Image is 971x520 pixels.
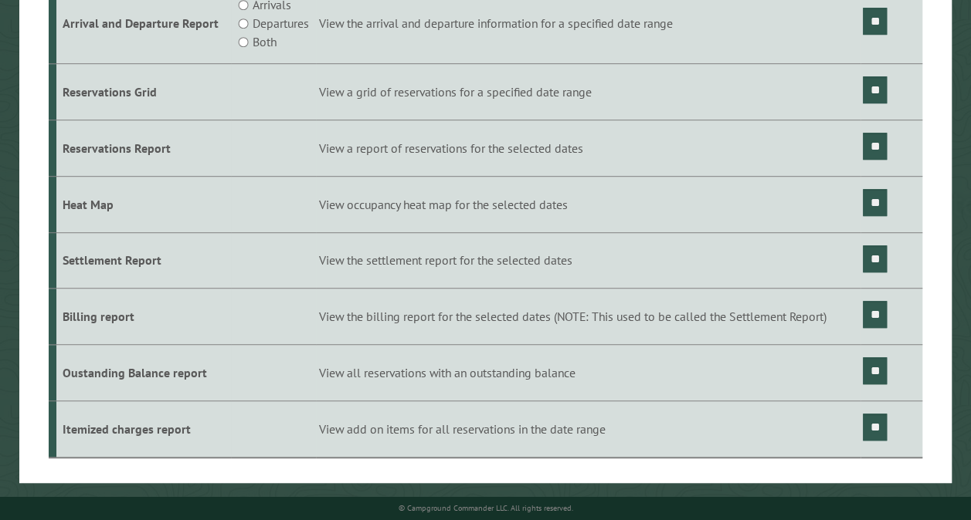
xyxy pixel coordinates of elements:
small: © Campground Commander LLC. All rights reserved. [399,503,573,513]
td: Reservations Grid [56,64,232,120]
td: Oustanding Balance report [56,345,232,401]
td: View a grid of reservations for a specified date range [316,64,861,120]
td: View all reservations with an outstanding balance [316,345,861,401]
td: Billing report [56,289,232,345]
td: View a report of reservations for the selected dates [316,120,861,176]
td: View add on items for all reservations in the date range [316,400,861,457]
td: Heat Map [56,176,232,232]
td: View occupancy heat map for the selected dates [316,176,861,232]
td: Itemized charges report [56,400,232,457]
td: View the billing report for the selected dates (NOTE: This used to be called the Settlement Report) [316,289,861,345]
td: Reservations Report [56,120,232,176]
td: View the settlement report for the selected dates [316,232,861,289]
td: Settlement Report [56,232,232,289]
label: Departures [253,14,309,32]
label: Both [253,32,277,51]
